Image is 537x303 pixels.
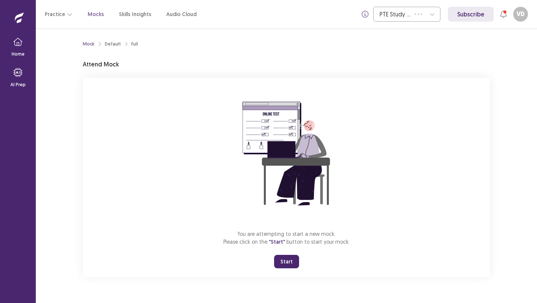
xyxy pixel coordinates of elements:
a: Subscribe [448,7,494,22]
button: info [358,7,372,21]
nav: breadcrumb [83,41,138,47]
div: Default [105,41,121,47]
p: You are attempting to start a new mock. Please click on the button to start your mock. [223,230,350,246]
button: VD [513,7,528,22]
p: Home [12,51,25,57]
button: Start [274,255,299,268]
span: "Start" [269,238,285,245]
a: Audio Cloud [166,10,197,18]
p: Attend Mock [83,60,119,69]
a: Skills Insights [119,10,151,18]
p: AI Prep [10,81,26,88]
div: PTE Study Centre [380,7,411,21]
div: Full [131,41,138,47]
img: attend-mock [219,87,354,221]
a: Mocks [88,10,104,18]
button: Practice [45,7,73,21]
a: Mock [83,41,94,47]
